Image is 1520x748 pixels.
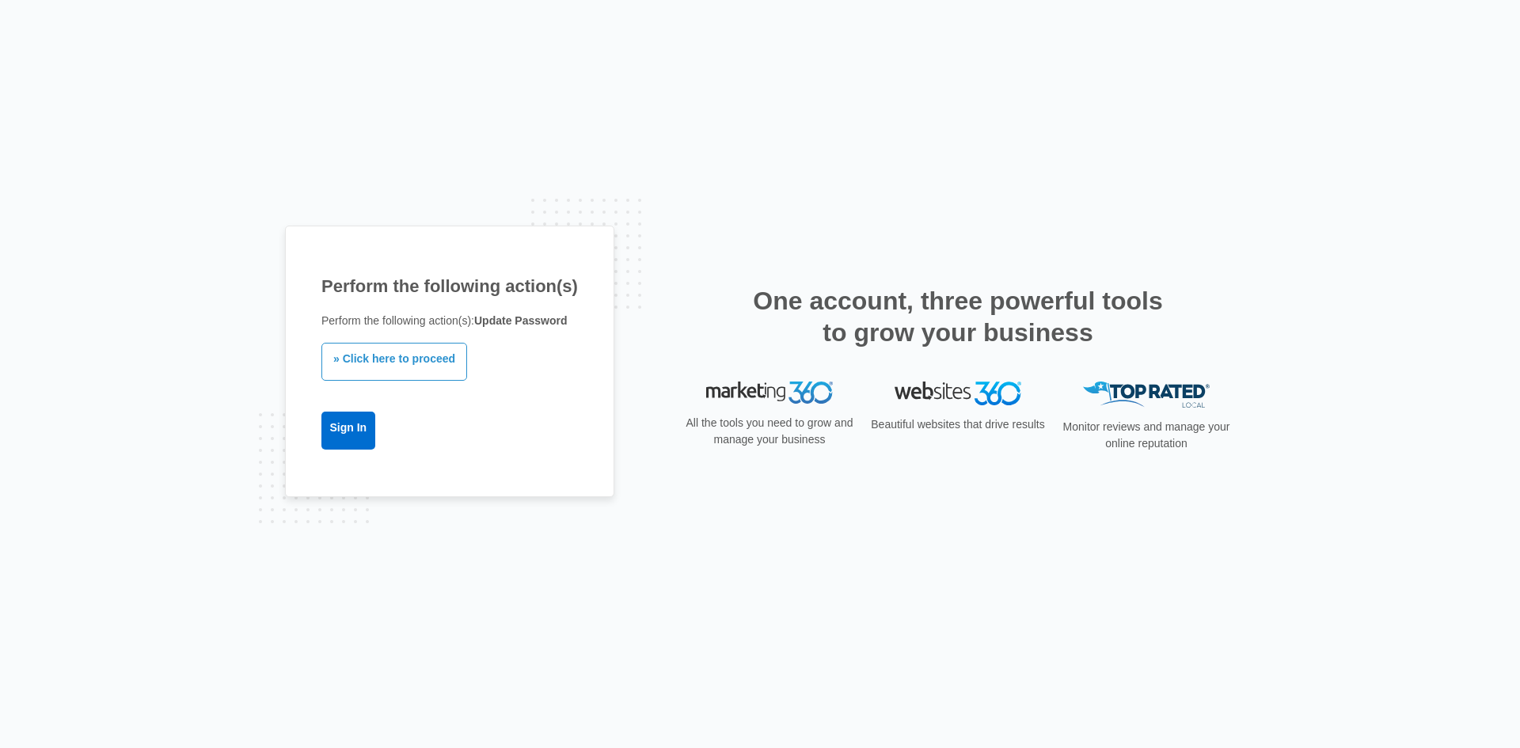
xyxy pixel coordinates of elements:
b: Update Password [474,314,567,327]
img: Marketing 360 [706,382,833,404]
p: Beautiful websites that drive results [869,416,1047,433]
p: Monitor reviews and manage your online reputation [1058,419,1235,452]
p: Perform the following action(s): [321,313,578,329]
img: Websites 360 [895,382,1021,404]
a: » Click here to proceed [321,343,467,381]
img: Top Rated Local [1083,382,1210,408]
h2: One account, three powerful tools to grow your business [748,285,1168,348]
p: All the tools you need to grow and manage your business [681,415,858,448]
h1: Perform the following action(s) [321,273,578,299]
a: Sign In [321,412,375,450]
